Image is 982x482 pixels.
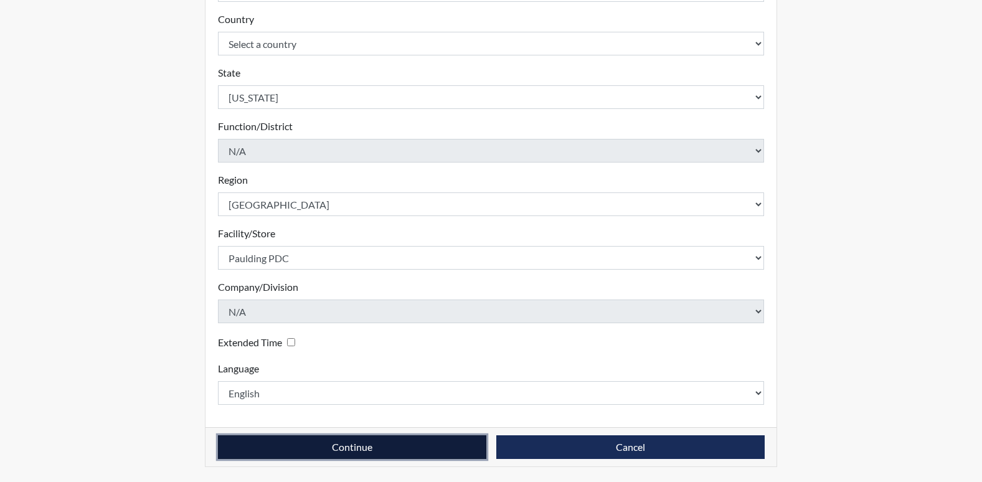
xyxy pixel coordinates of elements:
[218,361,259,376] label: Language
[218,280,298,295] label: Company/Division
[218,12,254,27] label: Country
[218,335,282,350] label: Extended Time
[218,333,300,351] div: Checking this box will provide the interviewee with an accomodation of extra time to answer each ...
[218,226,275,241] label: Facility/Store
[218,119,293,134] label: Function/District
[218,435,486,459] button: Continue
[496,435,765,459] button: Cancel
[218,65,240,80] label: State
[218,172,248,187] label: Region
